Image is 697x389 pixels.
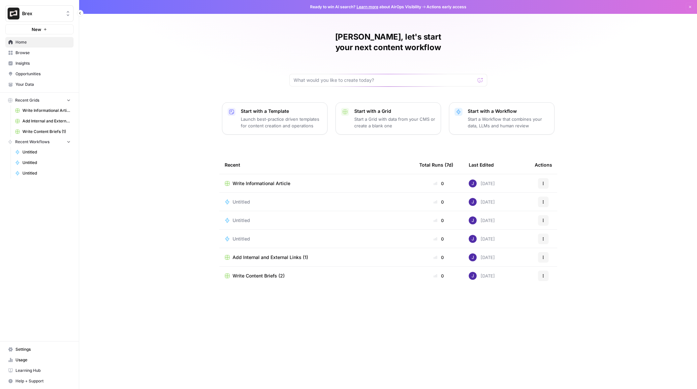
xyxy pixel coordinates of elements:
[419,199,458,205] div: 0
[469,179,495,187] div: [DATE]
[469,272,477,280] img: ou33p77gnp0c7pdx9aw43iihmur7
[15,97,39,103] span: Recent Grids
[222,102,328,135] button: Start with a TemplateLaunch best-practice driven templates for content creation and operations
[469,198,477,206] img: ou33p77gnp0c7pdx9aw43iihmur7
[469,198,495,206] div: [DATE]
[225,217,409,224] a: Untitled
[233,180,290,187] span: Write Informational Article
[32,26,41,33] span: New
[225,236,409,242] a: Untitled
[22,170,71,176] span: Untitled
[469,179,477,187] img: ou33p77gnp0c7pdx9aw43iihmur7
[233,199,250,205] span: Untitled
[354,116,435,129] p: Start a Grid with data from your CMS or create a blank one
[16,71,71,77] span: Opportunities
[419,236,458,242] div: 0
[469,216,495,224] div: [DATE]
[5,24,74,34] button: New
[419,180,458,187] div: 0
[233,236,250,242] span: Untitled
[16,378,71,384] span: Help + Support
[22,118,71,124] span: Add Internal and External Links (1)
[469,216,477,224] img: ou33p77gnp0c7pdx9aw43iihmur7
[233,254,308,261] span: Add Internal and External Links (1)
[469,235,495,243] div: [DATE]
[12,147,74,157] a: Untitled
[469,156,494,174] div: Last Edited
[5,344,74,355] a: Settings
[22,108,71,113] span: Write Informational Article
[225,156,409,174] div: Recent
[5,37,74,48] a: Home
[419,156,453,174] div: Total Runs (7d)
[419,217,458,224] div: 0
[5,48,74,58] a: Browse
[5,137,74,147] button: Recent Workflows
[5,95,74,105] button: Recent Grids
[289,32,487,53] h1: [PERSON_NAME], let's start your next content workflow
[12,126,74,137] a: Write Content Briefs (1)
[225,254,409,261] a: Add Internal and External Links (1)
[449,102,554,135] button: Start with a WorkflowStart a Workflow that combines your data, LLMs and human review
[225,273,409,279] a: Write Content Briefs (2)
[16,368,71,373] span: Learning Hub
[225,180,409,187] a: Write Informational Article
[12,157,74,168] a: Untitled
[233,273,285,279] span: Write Content Briefs (2)
[469,272,495,280] div: [DATE]
[12,116,74,126] a: Add Internal and External Links (1)
[16,39,71,45] span: Home
[5,5,74,22] button: Workspace: Brex
[469,235,477,243] img: ou33p77gnp0c7pdx9aw43iihmur7
[16,50,71,56] span: Browse
[12,168,74,178] a: Untitled
[22,149,71,155] span: Untitled
[354,108,435,114] p: Start with a Grid
[468,108,549,114] p: Start with a Workflow
[22,129,71,135] span: Write Content Briefs (1)
[241,108,322,114] p: Start with a Template
[225,199,409,205] a: Untitled
[16,346,71,352] span: Settings
[469,253,495,261] div: [DATE]
[469,253,477,261] img: ou33p77gnp0c7pdx9aw43iihmur7
[357,4,378,9] a: Learn more
[16,357,71,363] span: Usage
[335,102,441,135] button: Start with a GridStart a Grid with data from your CMS or create a blank one
[16,60,71,66] span: Insights
[233,217,250,224] span: Untitled
[16,81,71,87] span: Your Data
[5,355,74,365] a: Usage
[8,8,19,19] img: Brex Logo
[5,365,74,376] a: Learning Hub
[12,105,74,116] a: Write Informational Article
[5,376,74,386] button: Help + Support
[22,10,62,17] span: Brex
[15,139,49,145] span: Recent Workflows
[310,4,421,10] span: Ready to win AI search? about AirOps Visibility
[294,77,475,83] input: What would you like to create today?
[468,116,549,129] p: Start a Workflow that combines your data, LLMs and human review
[427,4,466,10] span: Actions early access
[22,160,71,166] span: Untitled
[535,156,552,174] div: Actions
[5,69,74,79] a: Opportunities
[241,116,322,129] p: Launch best-practice driven templates for content creation and operations
[419,254,458,261] div: 0
[419,273,458,279] div: 0
[5,79,74,90] a: Your Data
[5,58,74,69] a: Insights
